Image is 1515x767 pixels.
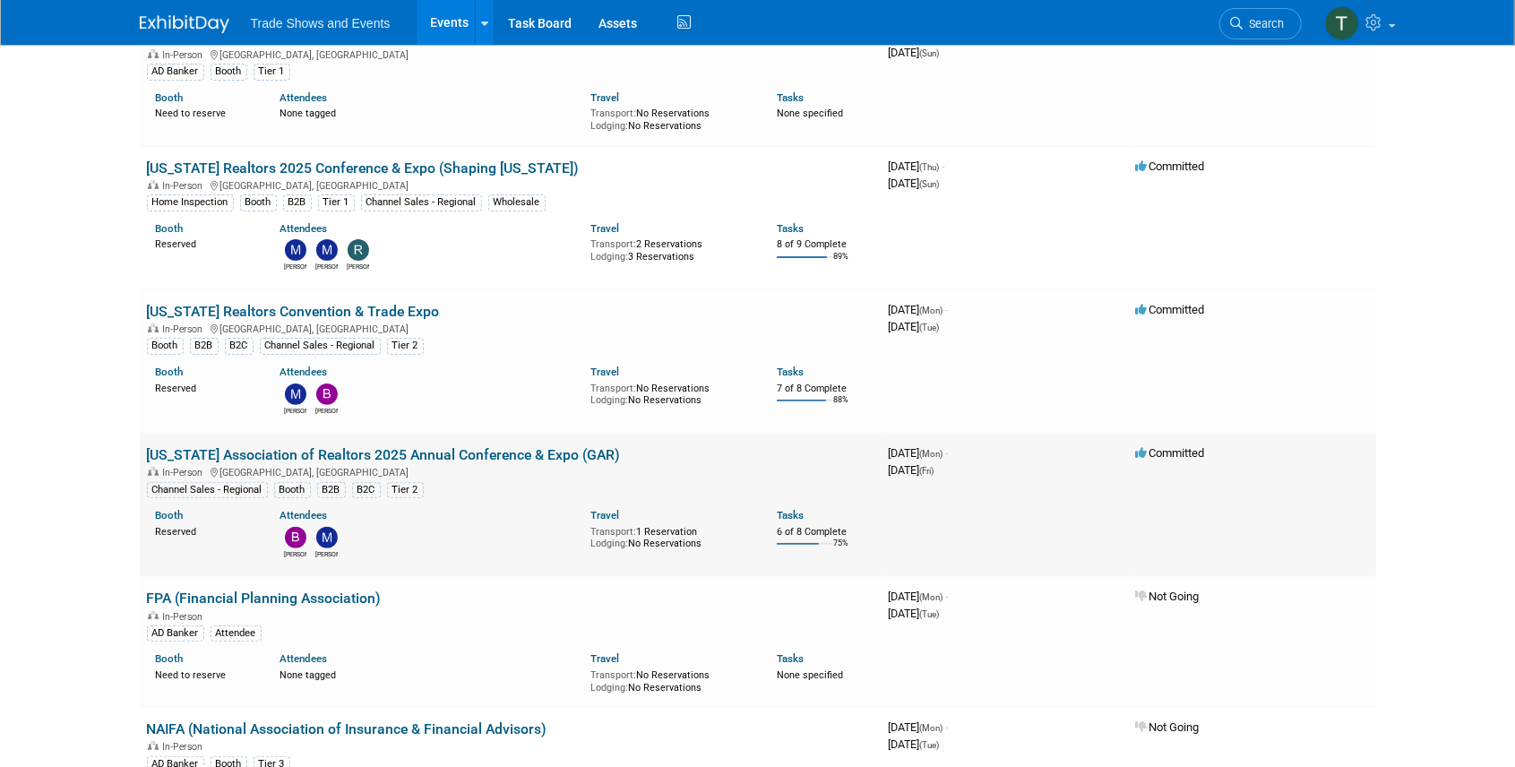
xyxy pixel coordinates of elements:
div: Tier 1 [254,64,290,80]
a: Booth [156,222,184,235]
span: In-Person [163,180,209,192]
span: (Mon) [920,306,943,315]
span: [DATE] [889,463,934,477]
a: Booth [156,366,184,378]
span: In-Person [163,741,209,753]
span: Committed [1136,159,1205,173]
div: [GEOGRAPHIC_DATA], [GEOGRAPHIC_DATA] [147,464,874,478]
span: [DATE] [889,177,940,190]
img: Barbara Wilkinson [316,383,338,405]
img: Mike Schalk [316,239,338,261]
span: (Sun) [920,48,940,58]
div: Barbara Wilkinson [315,405,338,416]
div: Maurice Vincent [284,405,306,416]
a: Tasks [777,652,804,665]
div: Need to reserve [156,666,254,682]
span: (Tue) [920,323,940,332]
span: Transport: [590,383,636,394]
img: In-Person Event [148,467,159,476]
img: Maurice Vincent [316,527,338,548]
div: 2 Reservations 3 Reservations [590,235,750,263]
div: No Reservations No Reservations [590,666,750,694]
div: Maurice Vincent [315,548,338,559]
div: [GEOGRAPHIC_DATA], [GEOGRAPHIC_DATA] [147,47,874,61]
a: Attendees [280,652,327,665]
span: - [943,159,945,173]
div: B2B [317,482,346,498]
div: B2B [190,338,219,354]
a: Travel [590,509,619,521]
div: Channel Sales - Regional [260,338,381,354]
a: Tasks [777,366,804,378]
a: [US_STATE] Realtors Convention & Trade Expo [147,303,440,320]
td: 89% [833,252,848,276]
span: (Thu) [920,162,940,172]
span: - [946,303,949,316]
a: Attendees [280,509,327,521]
img: ExhibitDay [140,15,229,33]
span: - [946,590,949,603]
a: FPA (Financial Planning Association) [147,590,382,607]
span: Lodging: [590,394,628,406]
div: Home Inspection [147,194,234,211]
div: B2C [352,482,381,498]
span: [DATE] [889,46,940,59]
span: - [946,720,949,734]
div: 6 of 8 Complete [777,526,874,539]
span: Lodging: [590,682,628,694]
span: (Mon) [920,449,943,459]
img: In-Person Event [148,180,159,189]
div: AD Banker [147,625,204,642]
div: [GEOGRAPHIC_DATA], [GEOGRAPHIC_DATA] [147,177,874,192]
div: 7 of 8 Complete [777,383,874,395]
div: Reserved [156,522,254,539]
div: Barbara Wilkinson [284,548,306,559]
div: Booth [240,194,277,211]
img: Michael Cardillo [285,239,306,261]
span: Trade Shows and Events [251,16,391,30]
img: Maurice Vincent [285,383,306,405]
span: Lodging: [590,120,628,132]
a: Attendees [280,91,327,104]
span: [DATE] [889,159,945,173]
div: 8 of 9 Complete [777,238,874,251]
span: In-Person [163,611,209,623]
td: 88% [833,395,848,419]
span: Lodging: [590,251,628,263]
span: Transport: [590,238,636,250]
a: Tasks [777,222,804,235]
a: Travel [590,91,619,104]
span: (Tue) [920,609,940,619]
a: NAIFA (National Association of Insurance & Financial Advisors) [147,720,547,737]
a: [US_STATE] Realtors 2025 Conference & Expo (Shaping [US_STATE]) [147,159,580,177]
span: None specified [777,108,843,119]
div: Booth [211,64,247,80]
a: [US_STATE] Association of Realtors 2025 Annual Conference & Expo (GAR) [147,446,621,463]
img: Rob Schroeder [348,239,369,261]
a: Booth [156,652,184,665]
div: 1 Reservation No Reservations [590,522,750,550]
div: Channel Sales - Regional [147,482,268,498]
span: [DATE] [889,737,940,751]
div: Attendee [211,625,262,642]
span: Transport: [590,108,636,119]
span: [DATE] [889,720,949,734]
a: Travel [590,366,619,378]
div: Rob Schroeder [347,261,369,271]
span: Lodging: [590,538,628,549]
a: Attendees [280,366,327,378]
div: Tier 1 [318,194,355,211]
div: Wholesale [488,194,546,211]
a: Booth [156,91,184,104]
div: Booth [274,482,311,498]
div: Reserved [156,235,254,251]
a: Booth [156,509,184,521]
span: In-Person [163,467,209,478]
div: Channel Sales - Regional [361,194,482,211]
a: Attendees [280,222,327,235]
span: Not Going [1136,590,1200,603]
a: Travel [590,222,619,235]
span: Not Going [1136,720,1200,734]
span: [DATE] [889,303,949,316]
div: Reserved [156,379,254,395]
